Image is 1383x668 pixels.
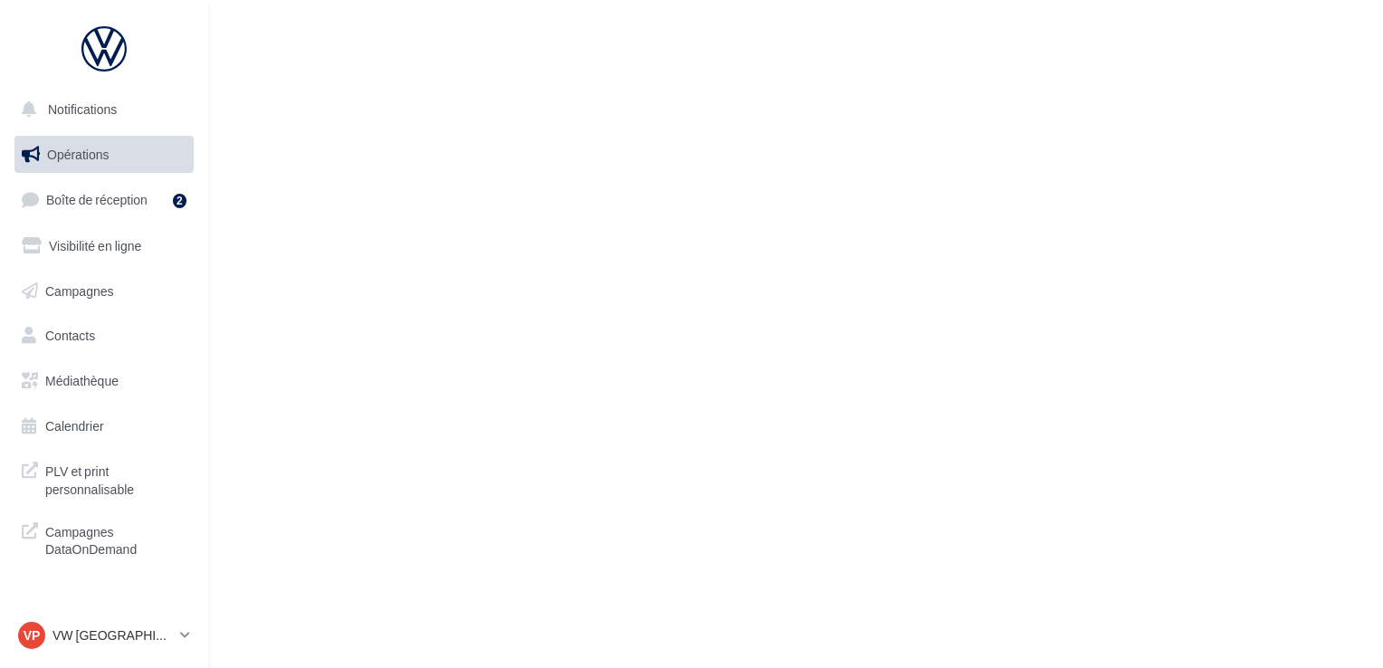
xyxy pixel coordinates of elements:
[45,418,104,434] span: Calendrier
[52,626,173,644] p: VW [GEOGRAPHIC_DATA] 13
[48,101,117,117] span: Notifications
[11,136,197,174] a: Opérations
[24,626,41,644] span: VP
[11,362,197,400] a: Médiathèque
[11,407,197,445] a: Calendrier
[11,452,197,505] a: PLV et print personnalisable
[45,328,95,343] span: Contacts
[45,520,186,558] span: Campagnes DataOnDemand
[11,227,197,265] a: Visibilité en ligne
[173,194,186,208] div: 2
[11,91,190,129] button: Notifications
[45,459,186,498] span: PLV et print personnalisable
[11,272,197,310] a: Campagnes
[11,180,197,219] a: Boîte de réception2
[46,192,148,207] span: Boîte de réception
[45,373,119,388] span: Médiathèque
[14,618,194,653] a: VP VW [GEOGRAPHIC_DATA] 13
[45,282,114,298] span: Campagnes
[49,238,141,253] span: Visibilité en ligne
[11,317,197,355] a: Contacts
[47,147,109,162] span: Opérations
[11,512,197,566] a: Campagnes DataOnDemand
